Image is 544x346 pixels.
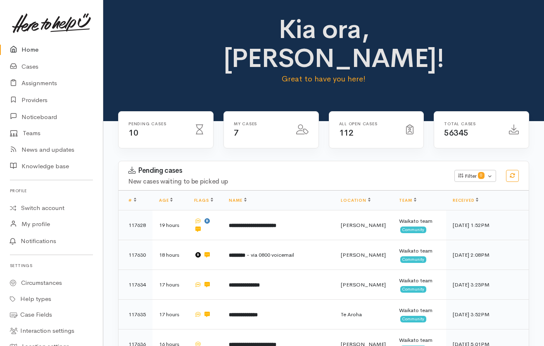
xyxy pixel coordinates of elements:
[229,198,246,203] a: Name
[159,198,173,203] a: Age
[341,311,362,318] span: Te Aroha
[234,128,239,138] span: 7
[400,227,426,233] span: Community
[119,270,152,300] td: 117634
[454,170,496,182] button: Filter0
[119,240,152,270] td: 117630
[247,251,294,258] span: - via 0800 voicemail
[399,198,416,203] a: Team
[392,240,446,270] td: Waikato team
[446,270,529,300] td: [DATE] 3:25PM
[10,185,93,196] h6: Profile
[400,316,426,322] span: Community
[128,198,136,203] a: #
[10,260,93,271] h6: Settings
[341,281,386,288] span: [PERSON_NAME]
[339,122,397,126] h6: All Open cases
[152,270,188,300] td: 17 hours
[392,210,446,240] td: Waikato team
[194,198,213,203] a: Flags
[392,270,446,300] td: Waikato team
[400,286,426,293] span: Community
[444,122,499,126] h6: Total cases
[444,128,468,138] span: 56345
[446,240,529,270] td: [DATE] 2:08PM
[152,240,188,270] td: 18 hours
[128,122,186,126] h6: Pending cases
[152,210,188,240] td: 19 hours
[234,122,286,126] h6: My cases
[119,210,152,240] td: 117628
[341,198,370,203] a: Location
[400,256,426,263] span: Community
[341,251,386,258] span: [PERSON_NAME]
[446,210,529,240] td: [DATE] 1:52PM
[128,167,444,175] h3: Pending cases
[341,222,386,229] span: [PERSON_NAME]
[478,172,485,179] span: 0
[128,128,138,138] span: 10
[152,300,188,329] td: 17 hours
[392,300,446,329] td: Waikato team
[446,300,529,329] td: [DATE] 3:52PM
[453,198,478,203] a: Received
[128,178,444,185] h4: New cases waiting to be picked up
[223,15,424,73] h1: Kia ora, [PERSON_NAME]!
[119,300,152,329] td: 117635
[339,128,354,138] span: 112
[223,73,424,85] p: Great to have you here!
